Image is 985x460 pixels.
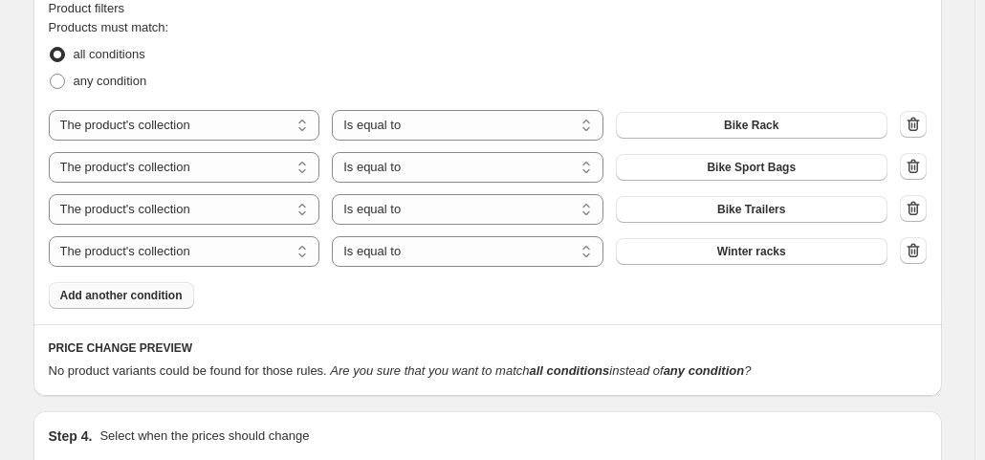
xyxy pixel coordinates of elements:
[49,363,327,378] span: No product variants could be found for those rules.
[616,238,887,265] button: Winter racks
[616,196,887,223] button: Bike Trailers
[60,288,183,303] span: Add another condition
[717,202,785,217] span: Bike Trailers
[616,112,887,139] button: Bike Rack
[664,363,745,378] b: any condition
[74,74,147,88] span: any condition
[49,427,93,446] h2: Step 4.
[49,20,169,34] span: Products must match:
[330,363,751,378] i: Are you sure that you want to match instead of ?
[99,427,309,446] p: Select when the prices should change
[616,154,887,181] button: Bike Sport Bags
[49,340,927,356] h6: PRICE CHANGE PREVIEW
[529,363,609,378] b: all conditions
[74,47,145,61] span: all conditions
[717,244,786,259] span: Winter racks
[49,282,194,309] button: Add another condition
[724,118,778,133] span: Bike Rack
[707,160,796,175] span: Bike Sport Bags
